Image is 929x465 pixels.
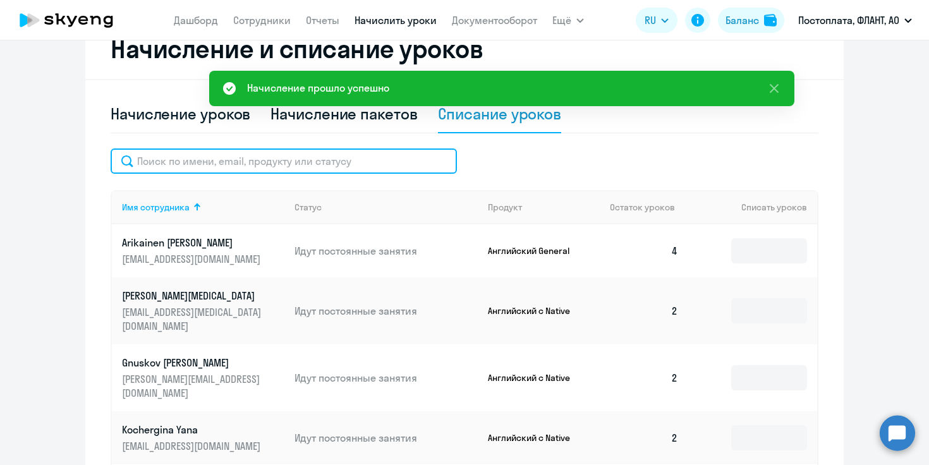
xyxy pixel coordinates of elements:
[294,431,478,445] p: Идут постоянные занятия
[764,14,777,27] img: balance
[122,423,284,453] a: Kochergina Yana[EMAIL_ADDRESS][DOMAIN_NAME]
[600,411,688,464] td: 2
[111,33,818,64] h2: Начисление и списание уроков
[294,244,478,258] p: Идут постоянные занятия
[122,202,190,213] div: Имя сотрудника
[233,14,291,27] a: Сотрудники
[270,104,417,124] div: Начисление пакетов
[600,224,688,277] td: 4
[111,148,457,174] input: Поиск по имени, email, продукту или статусу
[306,14,339,27] a: Отчеты
[552,13,571,28] span: Ещё
[294,202,478,213] div: Статус
[122,289,264,303] p: [PERSON_NAME][MEDICAL_DATA]
[488,305,583,317] p: Английский с Native
[636,8,677,33] button: RU
[488,202,522,213] div: Продукт
[645,13,656,28] span: RU
[798,13,899,28] p: Постоплата, ФЛАНТ, АО
[610,202,688,213] div: Остаток уроков
[488,245,583,257] p: Английский General
[600,344,688,411] td: 2
[726,13,759,28] div: Баланс
[122,423,264,437] p: Kochergina Yana
[552,8,584,33] button: Ещё
[122,356,284,400] a: Gnuskov [PERSON_NAME][PERSON_NAME][EMAIL_ADDRESS][DOMAIN_NAME]
[718,8,784,33] button: Балансbalance
[600,277,688,344] td: 2
[122,372,264,400] p: [PERSON_NAME][EMAIL_ADDRESS][DOMAIN_NAME]
[610,202,675,213] span: Остаток уроков
[294,371,478,385] p: Идут постоянные занятия
[294,304,478,318] p: Идут постоянные занятия
[488,432,583,444] p: Английский с Native
[111,104,250,124] div: Начисление уроков
[438,104,562,124] div: Списание уроков
[122,202,284,213] div: Имя сотрудника
[488,372,583,383] p: Английский с Native
[792,5,918,35] button: Постоплата, ФЛАНТ, АО
[355,14,437,27] a: Начислить уроки
[122,289,284,333] a: [PERSON_NAME][MEDICAL_DATA][EMAIL_ADDRESS][MEDICAL_DATA][DOMAIN_NAME]
[122,252,264,266] p: [EMAIL_ADDRESS][DOMAIN_NAME]
[122,356,264,370] p: Gnuskov [PERSON_NAME]
[122,236,284,266] a: Arikainen [PERSON_NAME][EMAIL_ADDRESS][DOMAIN_NAME]
[122,236,264,250] p: Arikainen [PERSON_NAME]
[174,14,218,27] a: Дашборд
[122,439,264,453] p: [EMAIL_ADDRESS][DOMAIN_NAME]
[488,202,600,213] div: Продукт
[294,202,322,213] div: Статус
[688,190,817,224] th: Списать уроков
[122,305,264,333] p: [EMAIL_ADDRESS][MEDICAL_DATA][DOMAIN_NAME]
[452,14,537,27] a: Документооборот
[247,80,389,95] div: Начисление прошло успешно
